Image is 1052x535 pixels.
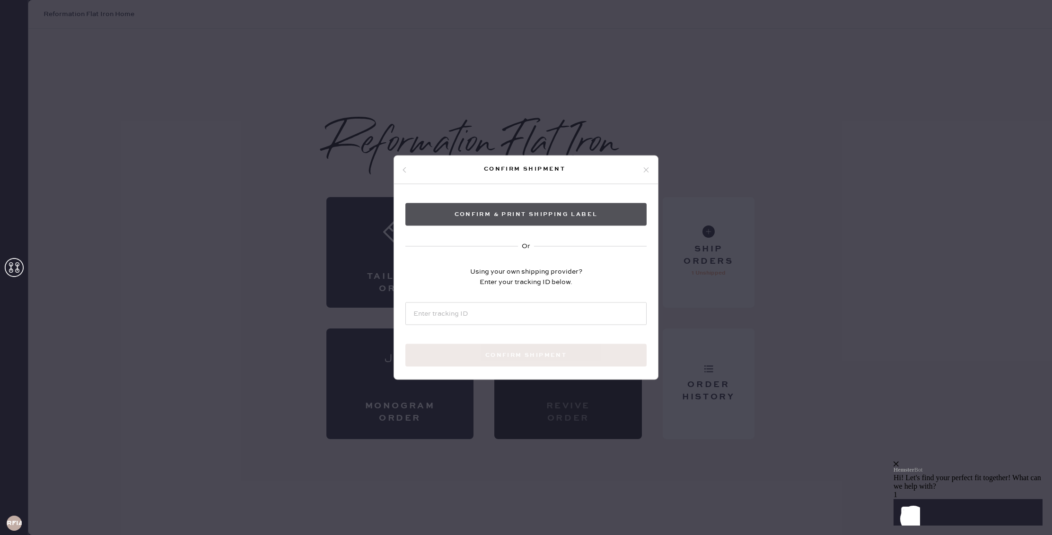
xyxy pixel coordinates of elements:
button: Confirm shipment [405,344,647,367]
div: Using your own shipping provider? Enter your tracking ID below. [470,267,582,287]
div: Or [522,241,530,251]
input: Enter tracking ID [405,302,647,325]
button: Confirm & Print shipping label [405,203,647,226]
h3: RFIA [7,520,22,526]
iframe: Front Chat [894,404,1050,533]
div: Confirm shipment [407,163,642,174]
